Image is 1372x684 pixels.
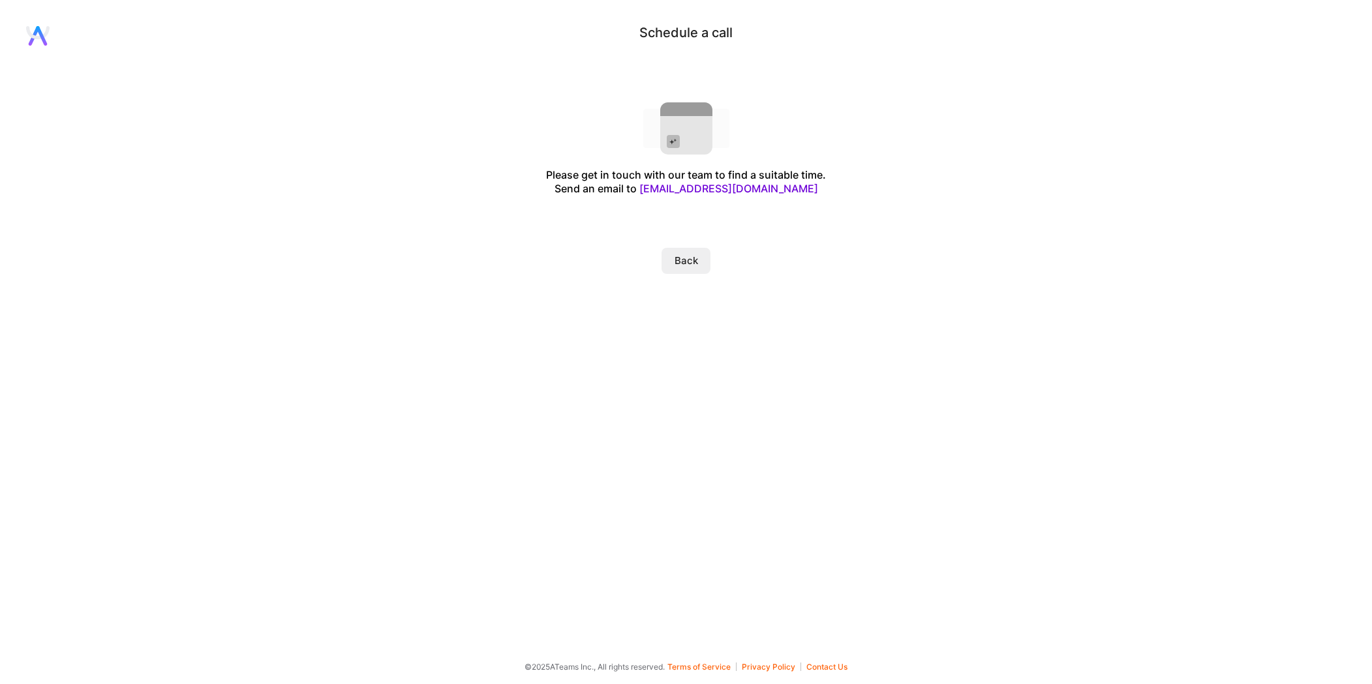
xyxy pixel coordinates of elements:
button: Privacy Policy [742,662,801,671]
button: Contact Us [806,662,847,671]
div: Please get in touch with our team to find a suitable time. Send an email to [546,168,826,196]
div: Schedule a call [639,26,733,40]
button: Terms of Service [667,662,737,671]
a: [EMAIL_ADDRESS][DOMAIN_NAME] [639,182,818,195]
span: © 2025 ATeams Inc., All rights reserved. [525,660,665,674]
button: Back [662,248,710,274]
